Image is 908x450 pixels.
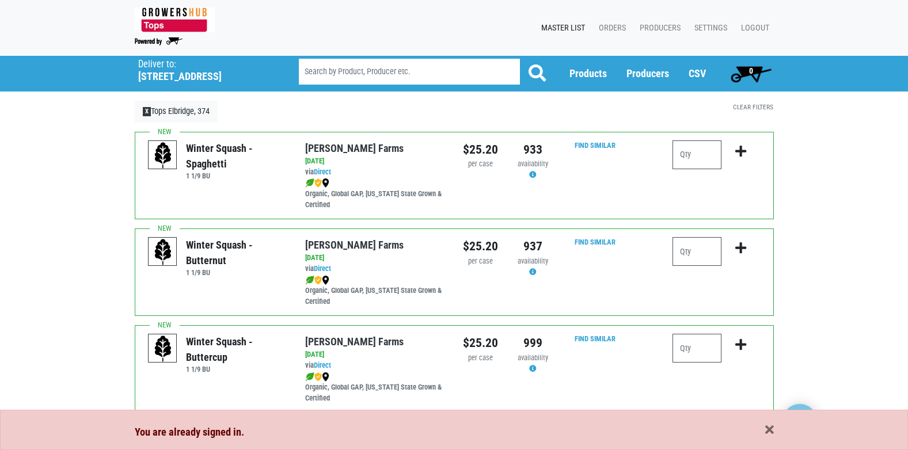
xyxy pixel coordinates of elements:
a: Master List [532,17,590,39]
a: Logout [732,17,774,39]
div: Winter Squash - Buttercup [186,334,288,365]
h5: [STREET_ADDRESS] [138,70,269,83]
a: [PERSON_NAME] Farms [305,335,404,348]
img: map_marker-0e94453035b3232a4d21701695807de9.png [322,372,329,382]
img: safety-e55c860ca8c00a9c171001a62a92dabd.png [314,178,322,188]
img: placeholder-variety-43d6402dacf2d531de610a020419775a.svg [149,334,177,363]
div: Winter Squash - Butternut [186,237,288,268]
a: Direct [314,167,331,176]
div: via [305,264,445,274]
div: You are already signed in. [135,424,774,440]
a: [PERSON_NAME] Farms [305,239,404,251]
h6: 1 1/9 BU [186,171,288,180]
span: availability [518,353,548,362]
img: Powered by Big Wheelbarrow [135,37,183,45]
div: [DATE] [305,349,445,360]
img: safety-e55c860ca8c00a9c171001a62a92dabd.png [314,276,322,285]
a: Settings [685,17,732,39]
a: Orders [590,17,630,39]
a: Producers [630,17,685,39]
div: $25.20 [463,237,498,255]
span: 0 [749,66,753,75]
a: Products [569,67,607,79]
img: map_marker-0e94453035b3232a4d21701695807de9.png [322,276,329,285]
div: via [305,360,445,371]
input: Qty [673,237,721,266]
span: Tops Elbridge, 374 (227 E Main St, Elbridge, NY 13060, USA) [138,56,278,83]
a: Producers [626,67,669,79]
div: $25.20 [463,140,498,159]
div: via [305,167,445,178]
a: Direct [314,264,331,273]
div: per case [463,256,498,267]
div: Winter Squash - Spaghetti [186,140,288,171]
a: CSV [689,67,706,79]
h6: 1 1/9 BU [186,365,288,373]
input: Qty [673,334,721,363]
div: Organic, Global GAP, [US_STATE] State Grown & Certified [305,274,445,307]
span: X [143,107,151,116]
img: leaf-e5c59151409436ccce96b2ca1b28e03c.png [305,178,314,188]
div: $25.20 [463,334,498,352]
div: Organic, Global GAP, [US_STATE] State Grown & Certified [305,371,445,404]
div: 933 [515,140,550,159]
p: Deliver to: [138,59,269,70]
a: 0 [725,62,777,85]
div: per case [463,353,498,364]
a: Find Similar [575,334,616,343]
img: 279edf242af8f9d49a69d9d2afa010fb.png [135,7,215,32]
a: Clear Filters [733,103,773,111]
h6: 1 1/9 BU [186,268,288,277]
a: [PERSON_NAME] Farms [305,142,404,154]
span: availability [518,159,548,168]
div: [DATE] [305,156,445,167]
a: Find Similar [575,238,616,246]
div: Organic, Global GAP, [US_STATE] State Grown & Certified [305,178,445,211]
div: per case [463,159,498,170]
img: safety-e55c860ca8c00a9c171001a62a92dabd.png [314,372,322,382]
input: Qty [673,140,721,169]
div: 999 [515,334,550,352]
span: availability [518,257,548,265]
div: 937 [515,237,550,255]
img: map_marker-0e94453035b3232a4d21701695807de9.png [322,178,329,188]
a: Find Similar [575,141,616,150]
input: Search by Product, Producer etc. [299,59,520,85]
img: placeholder-variety-43d6402dacf2d531de610a020419775a.svg [149,141,177,170]
img: placeholder-variety-43d6402dacf2d531de610a020419775a.svg [149,238,177,266]
img: leaf-e5c59151409436ccce96b2ca1b28e03c.png [305,276,314,285]
div: [DATE] [305,253,445,264]
img: leaf-e5c59151409436ccce96b2ca1b28e03c.png [305,372,314,382]
a: Direct [314,361,331,369]
a: XTops Elbridge, 374 [135,101,218,123]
